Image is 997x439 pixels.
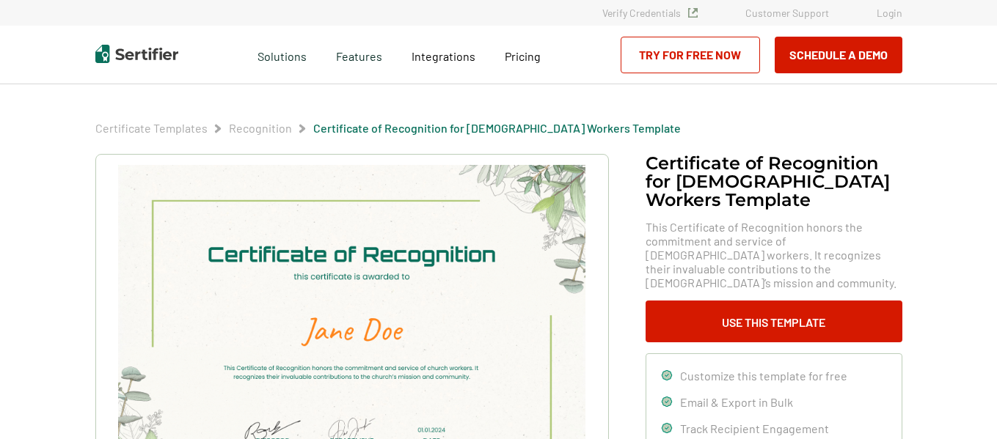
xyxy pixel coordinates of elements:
[680,369,847,383] span: Customize this template for free
[680,395,793,409] span: Email & Export in Bulk
[505,45,541,64] a: Pricing
[621,37,760,73] a: Try for Free Now
[602,7,698,19] a: Verify Credentials
[229,121,292,135] a: Recognition
[646,300,902,342] button: Use This Template
[258,45,307,64] span: Solutions
[95,121,208,136] span: Certificate Templates
[505,49,541,63] span: Pricing
[95,45,178,63] img: Sertifier | Digital Credentialing Platform
[877,7,902,19] a: Login
[412,49,475,63] span: Integrations
[336,45,382,64] span: Features
[313,121,681,136] span: Certificate of Recognition for [DEMOGRAPHIC_DATA] Workers Template
[646,154,902,209] h1: Certificate of Recognition for [DEMOGRAPHIC_DATA] Workers Template
[95,121,208,135] a: Certificate Templates
[680,421,829,435] span: Track Recipient Engagement
[95,121,681,136] div: Breadcrumb
[745,7,829,19] a: Customer Support
[646,220,902,289] span: This Certificate of Recognition honors the commitment and service of [DEMOGRAPHIC_DATA] workers. ...
[412,45,475,64] a: Integrations
[229,121,292,136] span: Recognition
[313,121,681,135] a: Certificate of Recognition for [DEMOGRAPHIC_DATA] Workers Template
[688,8,698,18] img: Verified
